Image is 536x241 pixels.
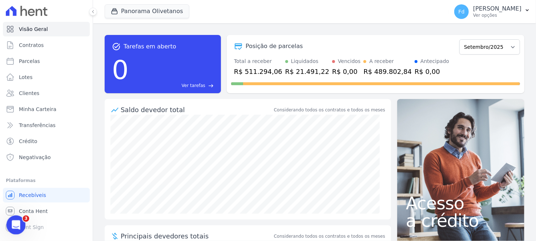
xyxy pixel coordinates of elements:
p: [PERSON_NAME] [473,5,521,12]
div: Liquidados [291,58,319,65]
div: Estamos te esperando! 🚀 [12,165,113,172]
div: Considerando todos os contratos e todos os meses [274,107,385,113]
p: Ativo [35,9,47,16]
a: Parcelas [3,54,90,68]
iframe: Intercom live chat [7,216,26,235]
button: Início [114,3,128,17]
h1: Adriane [35,4,57,9]
div: R$ 21.491,22 [285,67,329,76]
div: Vencidos [338,58,360,65]
span: Crédito [19,138,37,145]
span: task_alt [112,42,121,51]
span: Transferências [19,122,56,129]
a: Minha Carteira [3,102,90,116]
div: ✨ Tudo isso em um só lugar, para facilitar a sua gestão e reduzir processos . [12,47,113,69]
button: Upload do anexo [35,185,40,191]
div: R$ 511.294,06 [234,67,282,76]
span: Negativação [19,154,51,161]
a: Conta Hent [3,204,90,218]
div: 👉Para que possamos explicar todos os detalhes e alinhar os próximos passos, reserve o seu horário... [12,72,113,115]
div: Fechar [128,3,141,16]
button: Enviar uma mensagem [125,182,136,194]
a: Clientes [3,86,90,100]
div: R$ 0,00 [332,67,360,76]
a: Visão Geral [3,22,90,36]
a: Ver tarefas east [132,82,214,89]
span: Considerando todos os contratos e todos os meses [274,233,385,240]
span: east [208,83,214,88]
span: Fd [459,9,465,14]
span: Contratos [19,42,44,49]
span: Lotes [19,74,33,81]
img: Profile image for Adriane [21,4,32,16]
b: demorados [37,62,69,68]
span: Recebíveis [19,191,46,199]
div: Plataformas [6,176,87,185]
button: Selecionador de GIF [23,185,29,191]
span: Conta Hent [19,208,48,215]
a: Transferências [3,118,90,133]
span: a crédito [406,212,516,229]
button: Start recording [46,185,52,191]
span: Visão Geral [19,25,48,33]
span: Parcelas [19,58,40,65]
a: Crédito [3,134,90,149]
button: Fd [PERSON_NAME] Ver opções [448,1,536,22]
span: Minha Carteira [19,106,56,113]
textarea: Envie uma mensagem... [6,170,139,182]
b: participação do tomador de decisão [12,94,107,107]
span: Ver tarefas [182,82,205,89]
div: Posição de parcelas [246,42,303,51]
div: Antecipado [420,58,449,65]
span: Tarefas em aberto [124,42,176,51]
button: go back [5,3,19,17]
button: Selecionador de Emoji [11,185,17,191]
div: Essa atualização é e assegurar que a organização aproveite ao máximo os benefícios da nova Conta ... [12,119,113,162]
a: Lotes [3,70,90,84]
button: Panorama Olivetanos [105,4,189,18]
div: A receber [369,58,394,65]
div: R$ 489.802,84 [363,67,412,76]
div: Total a receber [234,58,282,65]
a: Recebíveis [3,188,90,202]
a: Contratos [3,38,90,52]
span: 3 [23,216,29,222]
p: Ver opções [473,12,521,18]
b: Recursos digitais modernos [18,29,97,35]
span: Acesso [406,194,516,212]
div: 0 [112,51,129,89]
div: R$ 0,00 [415,67,449,76]
div: Saldo devedor total [121,105,273,115]
b: necessária para que suas operações continuem acontecendo da melhor forma possível [12,119,104,146]
a: Negativação [3,150,90,165]
span: Principais devedores totais [121,231,273,241]
span: Clientes [19,90,39,97]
